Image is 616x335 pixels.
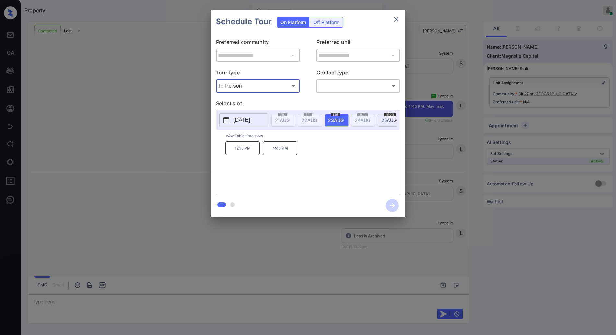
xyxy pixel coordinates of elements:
[328,117,344,123] span: 23 AUG
[225,141,260,155] p: 12:15 PM
[390,13,403,26] button: close
[316,38,400,49] p: Preferred unit
[277,17,309,27] div: On Platform
[211,10,277,33] h2: Schedule Tour
[384,112,396,116] span: mon
[225,130,400,141] p: *Available time slots
[316,69,400,79] p: Contact type
[331,112,340,116] span: sat
[219,113,268,127] button: [DATE]
[216,69,300,79] p: Tour type
[216,99,400,110] p: Select slot
[216,38,300,49] p: Preferred community
[310,17,343,27] div: Off Platform
[378,114,402,127] div: date-select
[233,116,250,124] p: [DATE]
[325,114,349,127] div: date-select
[381,117,397,123] span: 25 AUG
[218,81,298,91] div: In Person
[263,141,297,155] p: 4:45 PM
